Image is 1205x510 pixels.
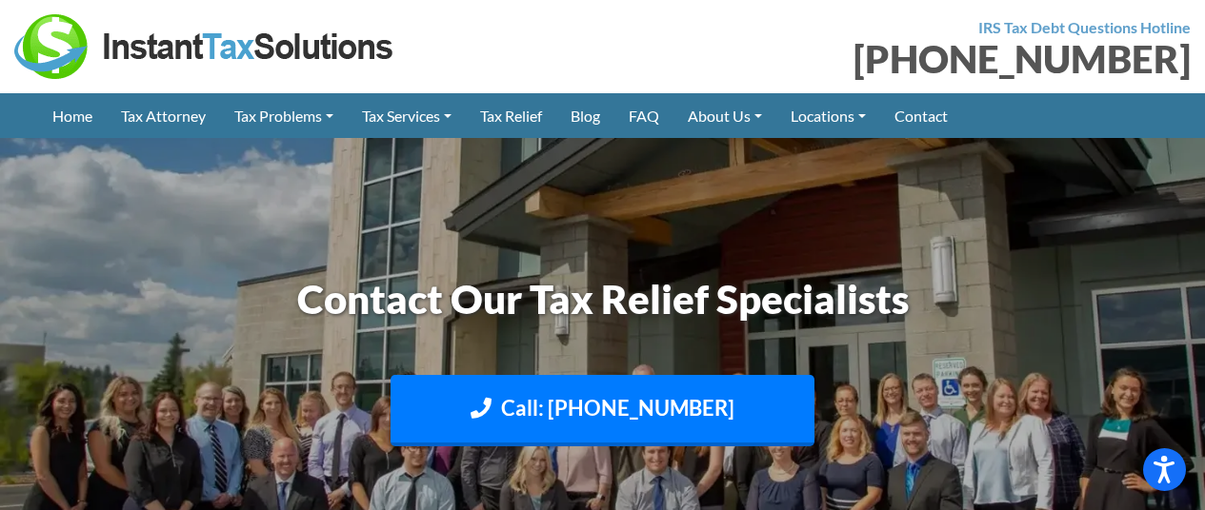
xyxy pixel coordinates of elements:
a: Call: [PHONE_NUMBER] [391,375,814,446]
h1: Contact Our Tax Relief Specialists [74,271,1132,327]
a: Tax Attorney [107,93,220,138]
a: Blog [556,93,614,138]
a: About Us [673,93,776,138]
a: Tax Services [348,93,466,138]
div: [PHONE_NUMBER] [617,40,1192,78]
a: Contact [880,93,962,138]
a: Tax Relief [466,93,556,138]
a: Instant Tax Solutions Logo [14,35,395,53]
a: FAQ [614,93,673,138]
a: Home [38,93,107,138]
a: Locations [776,93,880,138]
strong: IRS Tax Debt Questions Hotline [978,18,1191,36]
a: Tax Problems [220,93,348,138]
img: Instant Tax Solutions Logo [14,14,395,79]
